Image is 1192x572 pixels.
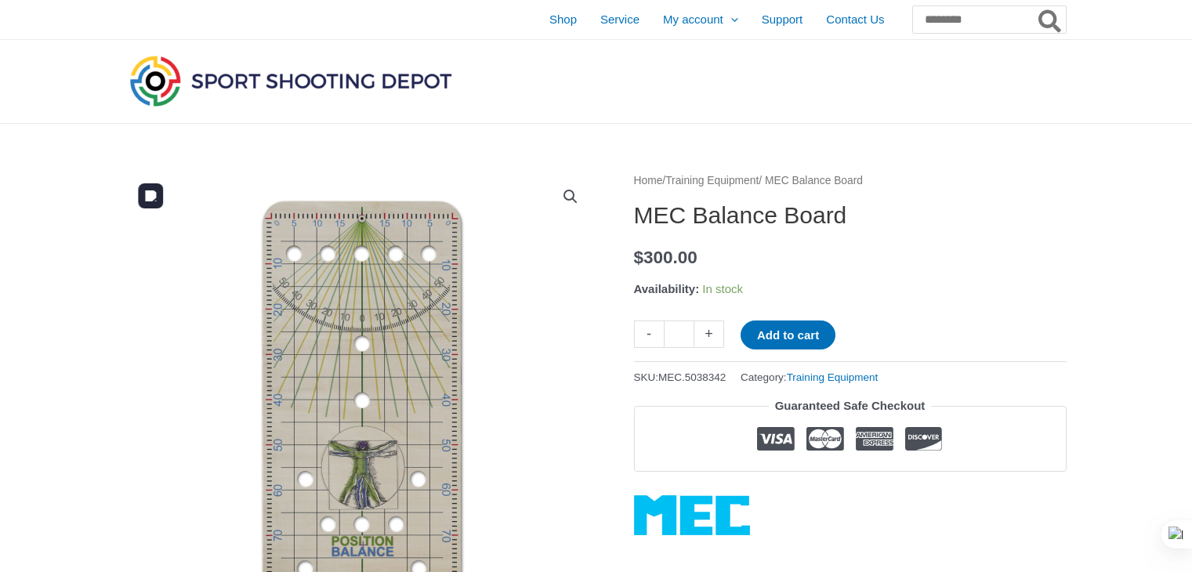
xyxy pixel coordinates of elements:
a: View full-screen image gallery [556,183,585,211]
span: In stock [702,282,743,295]
a: Training Equipment [787,371,879,383]
bdi: 300.00 [634,248,697,267]
h1: MEC Balance Board [634,201,1067,230]
nav: Breadcrumb [634,171,1067,191]
a: - [634,320,664,348]
span: $ [634,248,644,267]
a: Training Equipment [665,175,759,186]
button: Search [1035,6,1066,33]
a: + [694,320,724,348]
a: Home [634,175,663,186]
legend: Guaranteed Safe Checkout [769,395,932,417]
span: Category: [741,367,878,387]
span: Availability: [634,282,700,295]
button: Add to cart [741,320,835,349]
span: SKU: [634,367,726,387]
input: Product quantity [664,320,694,348]
a: MEC [634,495,750,535]
span: MEC.5038342 [658,371,726,383]
img: Sport Shooting Depot [126,52,455,110]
